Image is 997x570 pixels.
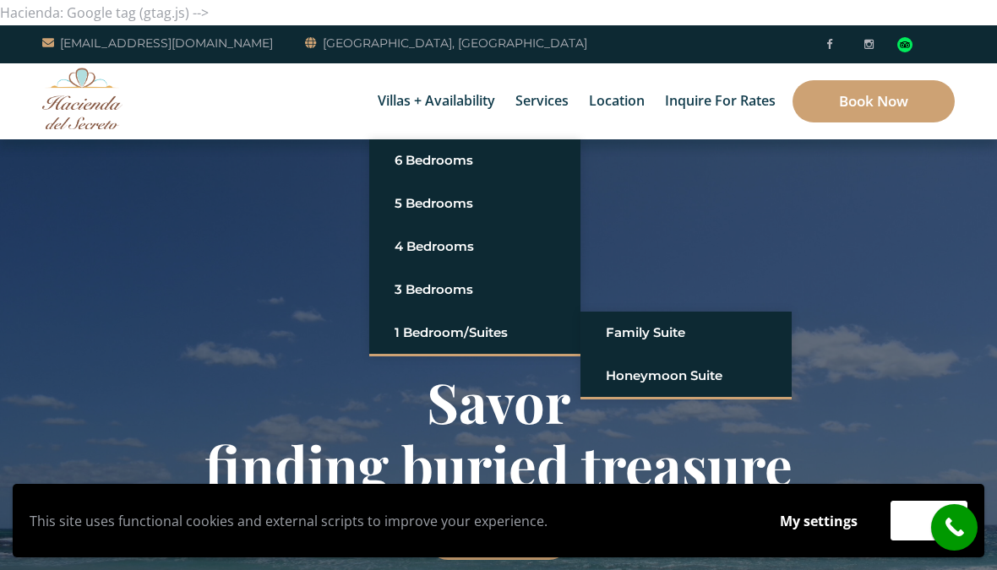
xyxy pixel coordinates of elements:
a: [EMAIL_ADDRESS][DOMAIN_NAME] [42,33,273,53]
button: My settings [764,502,874,540]
p: This site uses functional cookies and external scripts to improve your experience. [30,508,747,534]
a: 4 Bedrooms [395,231,555,262]
a: 3 Bedrooms [395,274,555,305]
a: 5 Bedrooms [395,188,555,219]
i: call [935,508,973,546]
a: 1 Bedroom/Suites [395,318,555,348]
a: Inquire for Rates [656,63,784,139]
a: 6 Bedrooms [395,145,555,176]
a: call [931,504,978,551]
a: Location [580,63,653,139]
a: [GEOGRAPHIC_DATA], [GEOGRAPHIC_DATA] [305,33,587,53]
img: Awesome Logo [42,68,123,129]
div: Read traveler reviews on Tripadvisor [897,37,913,52]
a: Book Now [793,80,955,122]
button: Accept [891,501,967,540]
h1: Savor finding buried treasure [106,370,891,497]
a: Villas + Availability [369,63,504,139]
a: Family Suite [606,318,766,348]
a: Honeymoon Suite [606,361,766,391]
img: Tripadvisor_logomark.svg [897,37,913,52]
a: Services [507,63,577,139]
